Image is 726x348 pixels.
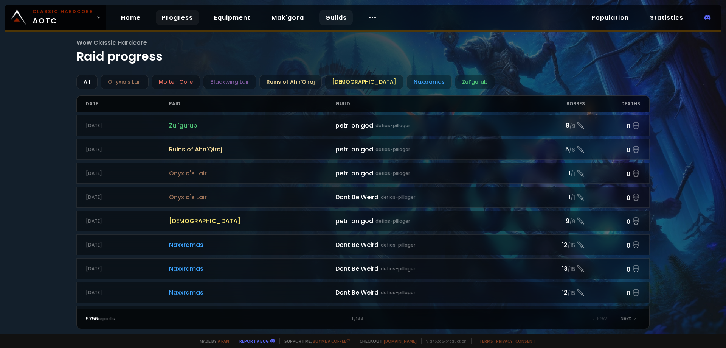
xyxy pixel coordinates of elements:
a: Report a bug [239,338,269,344]
small: / 1 [571,194,575,202]
span: Checkout [355,338,417,344]
div: 0 [585,192,641,203]
div: [DATE] [86,265,169,272]
div: 0 [585,239,641,250]
small: defias-pillager [375,170,410,177]
small: Classic Hardcore [33,8,93,15]
div: 1 [224,315,501,322]
span: Made by [195,338,229,344]
div: petri on god [335,169,529,178]
span: Onyxia's Lair [169,169,335,178]
small: / 9 [569,123,575,130]
a: Classic HardcoreAOTC [5,5,106,30]
a: [DATE][DEMOGRAPHIC_DATA]petri on goddefias-pillager9/90 [76,211,650,231]
div: [DEMOGRAPHIC_DATA] [325,75,403,89]
div: petri on god [335,145,529,154]
div: 12 [529,240,585,250]
small: / 15 [568,242,575,250]
span: 5756 [86,315,98,322]
span: v. d752d5 - production [421,338,467,344]
small: defias-pillager [381,265,415,272]
span: AOTC [33,8,93,27]
div: Dont Be Weird [335,192,529,202]
a: [DOMAIN_NAME] [384,338,417,344]
small: defias-pillager [375,122,410,129]
span: Wow Classic Hardcore [76,38,650,47]
a: Population [585,10,635,25]
a: Terms [479,338,493,344]
div: Dont Be Weird [335,240,529,250]
div: Onyxia's Lair [101,75,149,89]
small: / 15 [568,266,575,273]
a: Equipment [208,10,256,25]
a: Home [115,10,147,25]
a: [DATE]Ruins of Ahn'Qirajpetri on goddefias-pillager5/60 [76,139,650,160]
div: 9 [529,216,585,226]
div: 5 [529,145,585,154]
div: Molten Core [152,75,200,89]
small: defias-pillager [375,218,410,225]
div: [DATE] [86,218,169,225]
div: [DATE] [86,194,169,201]
h1: Raid progress [76,38,650,66]
div: Deaths [585,96,641,112]
span: Naxxramas [169,240,335,250]
div: 1 [529,192,585,202]
a: Buy me a coffee [313,338,350,344]
div: 1 [529,169,585,178]
span: Ruins of Ahn'Qiraj [169,145,335,154]
span: Support me, [279,338,350,344]
a: Consent [515,338,535,344]
span: Naxxramas [169,264,335,273]
a: [DATE]NaxxramasDont Be Weirddefias-pillager12/150 [76,234,650,255]
div: Blackwing Lair [203,75,256,89]
small: / 15 [568,290,575,297]
div: 12 [529,288,585,297]
div: Dont Be Weird [335,264,529,273]
a: a fan [218,338,229,344]
a: [DATE]Zul'gurubpetri on goddefias-pillager8/90 [76,115,650,136]
small: / 144 [354,316,363,322]
div: [DATE] [86,289,169,296]
a: [DATE]NaxxramasDont Be Weirddefias-pillager13/150 [76,258,650,279]
div: 0 [585,287,641,298]
a: [DATE]Zul'gurubHC Elitedefias-pillager9/90 [76,306,650,327]
div: Ruins of Ahn'Qiraj [259,75,322,89]
div: [DATE] [86,146,169,153]
div: 0 [585,263,641,274]
div: All [76,75,98,89]
span: Onyxia's Lair [169,192,335,202]
a: Privacy [496,338,512,344]
div: Guild [335,96,529,112]
div: [DATE] [86,170,169,177]
div: reports [86,315,225,322]
div: 0 [585,120,641,131]
small: defias-pillager [375,146,410,153]
a: Statistics [644,10,689,25]
div: 0 [585,215,641,226]
div: petri on god [335,216,529,226]
div: 0 [585,144,641,155]
div: Dont Be Weird [335,288,529,297]
a: Guilds [319,10,353,25]
span: [DEMOGRAPHIC_DATA] [169,216,335,226]
span: Naxxramas [169,288,335,297]
small: / 6 [569,147,575,154]
small: defias-pillager [381,289,415,296]
div: Date [86,96,169,112]
div: petri on god [335,121,529,130]
a: Mak'gora [265,10,310,25]
div: Naxxramas [406,75,452,89]
div: 0 [585,168,641,179]
div: [DATE] [86,122,169,129]
div: Zul'gurub [455,75,495,89]
div: [DATE] [86,242,169,248]
a: [DATE]NaxxramasDont Be Weirddefias-pillager12/150 [76,282,650,303]
div: Prev [588,314,611,324]
div: 8 [529,121,585,130]
small: / 9 [569,218,575,226]
small: / 1 [571,170,575,178]
span: Zul'gurub [169,121,335,130]
div: Bosses [529,96,585,112]
a: [DATE]Onyxia's LairDont Be Weirddefias-pillager1/10 [76,187,650,208]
